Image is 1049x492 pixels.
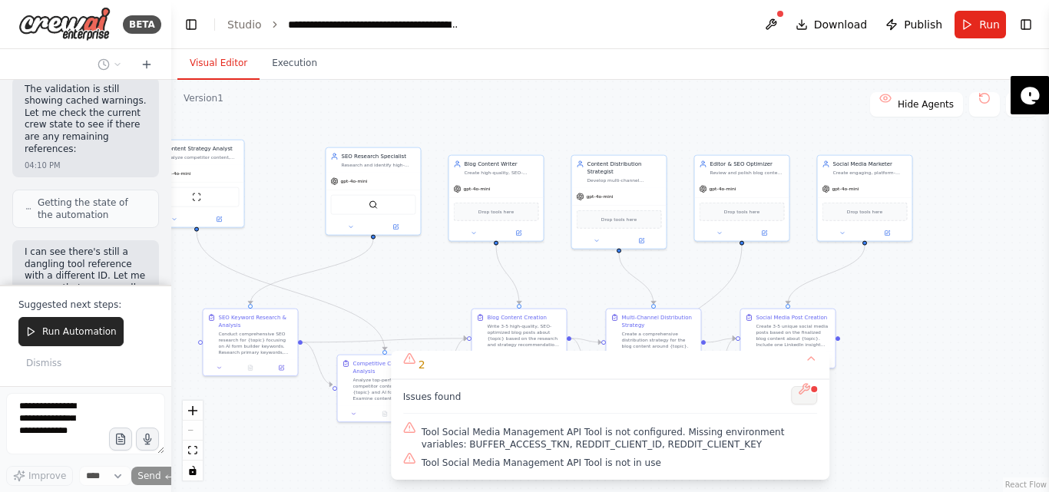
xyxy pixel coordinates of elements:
g: Edge from 115776bb-b499-4e61-87f9-56e309ab979c to d2fe6a98-a60f-4bef-9d09-209a924258e6 [571,335,601,346]
p: I can see there's still a dangling tool reference with a different ID. Let me remove that one as ... [25,246,147,294]
span: Dismiss [26,357,61,369]
div: Develop multi-channel distribution strategies and create social media content variations for {top... [587,177,662,183]
button: Hide Agents [870,92,963,117]
button: Open in side panel [197,215,241,224]
button: 2 [391,351,830,379]
span: Drop tools here [847,208,882,216]
span: Getting the state of the automation [38,196,146,221]
div: Write 3-5 high-quality, SEO-optimized blog posts about {topic} based on the research and strategy... [488,323,562,348]
g: Edge from 79769dd8-4a23-456e-94d7-e56b6ecf84a4 to 4bb2d256-5e66-4051-9da5-465a6c32e4f1 [303,338,333,388]
button: zoom in [183,401,203,421]
g: Edge from c27d593c-edfd-4835-b787-fa7a5c83b4ca to 80c3e20c-b32d-4d80-9394-db0ee105c2a3 [784,246,869,305]
button: Improve [6,466,73,486]
span: Issues found [403,391,462,403]
div: Editor & SEO OptimizerReview and polish blog content for {topic} ensuring perfect grammar, clarit... [694,155,790,242]
button: Run Automation [18,317,124,346]
span: Drop tools here [601,216,637,223]
button: Open in side panel [865,229,909,238]
span: Tool Social Media Management API Tool is not in use [422,457,661,469]
span: gpt-4o-mini [832,186,859,192]
div: Research and identify high-potential SEO keywords and content opportunities for {topic} in the AI... [342,162,416,168]
button: Open in side panel [743,229,786,238]
span: Run Automation [42,325,117,338]
div: Blog Content Creation [488,314,547,322]
img: SerpApiGoogleSearchTool [369,200,378,210]
div: Conduct comprehensive SEO research for {topic} focusing on AI form builder keywords. Research pri... [219,331,293,355]
button: fit view [183,441,203,461]
g: Edge from b774f617-40a7-40e3-b00e-d2ec0af4b0d7 to 4bb2d256-5e66-4051-9da5-465a6c32e4f1 [193,232,389,351]
span: Tool Social Media Management API Tool is not configured. Missing environment variables: BUFFER_AC... [422,426,818,451]
div: Analyze top-performing competitor content around {topic} and AI form building. Examine content fr... [353,377,428,401]
div: Blog Content Writer [465,160,539,168]
div: 04:10 PM [25,160,61,171]
div: Content Distribution StrategistDevelop multi-channel distribution strategies and create social me... [571,155,667,249]
button: Upload files [109,428,132,451]
button: Hide left sidebar [180,14,202,35]
div: Editor & SEO Optimizer [710,160,785,168]
g: Edge from a572291c-ce80-4edf-8926-f66af778e5ec to d2fe6a98-a60f-4bef-9d09-209a924258e6 [615,253,657,305]
div: Content Strategy AnalystAnalyze competitor content, identify content gaps, and develop strategic ... [149,140,245,228]
div: Social Media Post Creation [756,314,828,322]
div: Create engaging, platform-specific social media content for {topic} that drives traffic back to b... [833,170,908,176]
button: Dismiss [18,352,69,374]
div: Analyze competitor content, identify content gaps, and develop strategic content angles for {topi... [165,154,240,160]
div: SEO Keyword Research & Analysis [219,314,293,329]
div: Competitive Content Analysis [353,360,428,375]
div: Blog Content CreationWrite 3-5 high-quality, SEO-optimized blog posts about {topic} based on the ... [472,309,568,369]
span: gpt-4o-mini [164,170,191,177]
g: Edge from cc6ff4f2-fa0a-40a4-a97d-4568d13b5f08 to 413adcce-5426-49b3-b11b-bb700cd3247a [650,246,746,374]
span: gpt-4o-mini [464,186,491,192]
button: Execution [260,48,329,80]
button: Open in side panel [497,229,541,238]
button: Open in side panel [268,363,294,372]
div: Create high-quality, SEO-optimized blog posts about {topic} that establish FormLink AI's authorit... [465,170,539,176]
div: BETA [123,15,161,34]
span: Improve [28,470,66,482]
img: ScrapeWebsiteTool [192,193,201,202]
div: Social Media MarketerCreate engaging, platform-specific social media content for {topic} that dri... [817,155,913,242]
span: Download [814,17,868,32]
span: Publish [904,17,942,32]
span: gpt-4o-mini [587,193,614,200]
p: Suggested next steps: [18,299,153,311]
div: Multi-Channel Distribution StrategyCreate a comprehensive distribution strategy for the blog cont... [606,309,702,377]
div: Social Media Post CreationCreate 3-5 unique social media posts based on the finalized blog conten... [740,309,836,369]
button: Run [955,11,1006,38]
button: Start a new chat [134,55,159,74]
span: Hide Agents [898,98,954,111]
button: Open in side panel [374,223,418,232]
div: Social Media Marketer [833,160,908,168]
button: Send [131,467,179,485]
span: Run [979,17,1000,32]
nav: breadcrumb [227,17,461,32]
div: Create 3-5 unique social media posts based on the finalized blog content about {topic}. Include o... [756,323,831,348]
span: gpt-4o-mini [710,186,736,192]
div: Blog Content WriterCreate high-quality, SEO-optimized blog posts about {topic} that establish For... [448,155,544,242]
button: Download [789,11,874,38]
div: React Flow controls [183,401,203,480]
g: Edge from 4bb2d256-5e66-4051-9da5-465a6c32e4f1 to 115776bb-b499-4e61-87f9-56e309ab979c [437,335,467,388]
g: Edge from 0ce87560-efa8-4e15-8e59-af095eccd607 to 79769dd8-4a23-456e-94d7-e56b6ecf84a4 [247,239,377,305]
div: Version 1 [184,92,223,104]
a: Studio [227,18,262,31]
div: Content Strategy Analyst [165,145,240,153]
div: Multi-Channel Distribution Strategy [622,314,697,329]
span: Drop tools here [478,208,514,216]
div: Review and polish blog content for {topic} ensuring perfect grammar, clarity, and brand voice con... [710,170,785,176]
button: toggle interactivity [183,461,203,480]
button: Show right sidebar [1015,14,1037,35]
p: The validation is still showing cached warnings. Let me check the current crew state to see if th... [25,84,147,156]
img: Logo [18,7,111,41]
button: No output available [369,409,401,418]
button: Open in side panel [806,355,832,365]
div: SEO Keyword Research & AnalysisConduct comprehensive SEO research for {topic} focusing on AI form... [203,309,299,377]
button: Click to speak your automation idea [136,428,159,451]
div: SEO Research Specialist [342,153,416,160]
a: React Flow attribution [1005,480,1047,489]
g: Edge from d2fe6a98-a60f-4bef-9d09-209a924258e6 to 80c3e20c-b32d-4d80-9394-db0ee105c2a3 [706,335,736,346]
g: Edge from 88bf03e7-da01-4050-80c4-055e15059513 to 115776bb-b499-4e61-87f9-56e309ab979c [492,246,523,305]
button: Publish [879,11,948,38]
div: SEO Research SpecialistResearch and identify high-potential SEO keywords and content opportunitie... [326,147,422,236]
button: Open in side panel [620,236,663,246]
g: Edge from 115776bb-b499-4e61-87f9-56e309ab979c to 413adcce-5426-49b3-b11b-bb700cd3247a [571,335,601,415]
